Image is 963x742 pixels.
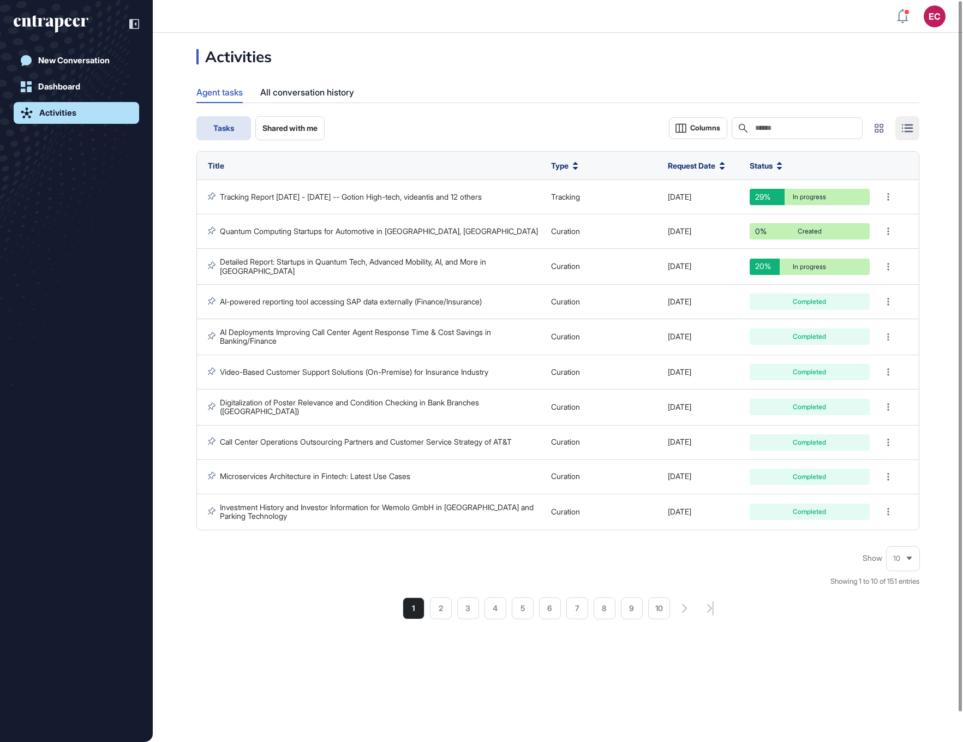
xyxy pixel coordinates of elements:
a: Investment History and Investor Information for Wemolo GmbH in [GEOGRAPHIC_DATA] and Parking Tech... [220,502,536,520]
div: New Conversation [38,56,110,65]
button: Tasks [196,116,251,140]
span: Title [208,161,224,170]
span: [DATE] [668,192,691,201]
span: Curation [551,507,580,516]
div: Activities [39,108,76,118]
a: 1 [403,597,424,619]
a: 5 [512,597,534,619]
span: Curation [551,297,580,306]
div: Completed [758,333,862,340]
div: In progress [758,194,862,200]
button: Shared with me [255,116,325,140]
div: 20% [750,259,780,275]
span: Curation [551,367,580,376]
span: Type [551,160,569,171]
div: Agent tasks [196,82,243,102]
div: In progress [758,264,862,270]
a: Detailed Report: Startups in Quantum Tech, Advanced Mobility, AI, and More in [GEOGRAPHIC_DATA] [220,257,488,275]
div: Completed [758,439,862,446]
a: 6 [539,597,561,619]
span: Shared with me [262,124,318,133]
a: 7 [566,597,588,619]
span: Status [750,160,773,171]
span: [DATE] [668,437,691,446]
span: Curation [551,402,580,411]
span: Columns [690,124,720,132]
button: EC [924,5,946,27]
span: Curation [551,261,580,271]
span: Show [863,554,882,563]
span: [DATE] [668,332,691,341]
a: 3 [457,597,479,619]
a: Digitalization of Poster Relevance and Condition Checking in Bank Branches ([GEOGRAPHIC_DATA]) [220,398,481,416]
div: 29% [750,189,785,205]
a: 8 [594,597,615,619]
a: Activities [14,102,139,124]
div: entrapeer-logo [14,15,88,33]
span: [DATE] [668,507,691,516]
div: Activities [196,49,272,64]
div: Created [758,228,862,235]
a: AI-powered reporting tool accessing SAP data externally (Finance/Insurance) [220,297,482,306]
span: [DATE] [668,471,691,481]
div: Dashboard [38,82,80,92]
span: Tracking [551,192,580,201]
a: search-pagination-next-button [682,604,687,613]
span: Curation [551,332,580,341]
span: Tasks [213,124,234,133]
span: Curation [551,226,580,236]
span: [DATE] [668,226,691,236]
span: [DATE] [668,261,691,271]
button: Type [551,160,578,171]
a: 10 [648,597,670,619]
a: New Conversation [14,50,139,71]
div: Completed [758,508,862,515]
button: Status [750,160,782,171]
span: [DATE] [668,297,691,306]
div: All conversation history [260,82,354,103]
a: 2 [430,597,452,619]
a: search-pagination-last-page-button [707,601,714,615]
div: Completed [758,298,862,305]
div: Showing 1 to 10 of 151 entries [830,576,919,587]
div: 0% [750,223,780,240]
a: Tracking Report [DATE] - [DATE] -- Gotion High-tech, videantis and 12 others [220,192,482,201]
a: Microservices Architecture in Fintech: Latest Use Cases [220,471,410,481]
div: Completed [758,369,862,375]
a: 4 [485,597,506,619]
span: [DATE] [668,402,691,411]
span: Curation [551,471,580,481]
button: Request Date [668,160,725,171]
span: [DATE] [668,367,691,376]
span: Request Date [668,160,715,171]
a: Video-Based Customer Support Solutions (On-Premise) for Insurance Industry [220,367,488,376]
span: 10 [893,554,900,563]
button: Columns [669,117,727,139]
div: Completed [758,404,862,410]
span: Curation [551,437,580,446]
div: Completed [758,474,862,480]
a: AI Deployments Improving Call Center Agent Response Time & Cost Savings in Banking/Finance [220,327,493,345]
a: Quantum Computing Startups for Automotive in [GEOGRAPHIC_DATA], [GEOGRAPHIC_DATA] [220,226,538,236]
a: Dashboard [14,76,139,98]
a: 9 [621,597,643,619]
a: Call Center Operations Outsourcing Partners and Customer Service Strategy of AT&T [220,437,512,446]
